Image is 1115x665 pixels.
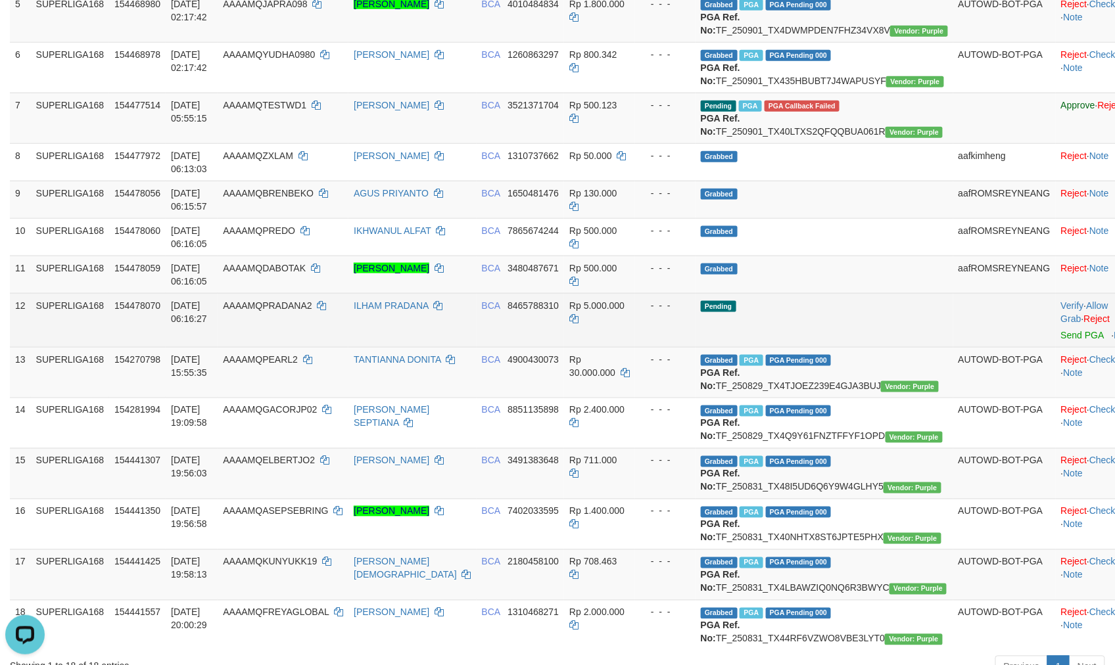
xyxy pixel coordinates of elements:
[114,100,160,110] span: 154477514
[886,127,943,138] span: Vendor URL: https://trx4.1velocity.biz
[953,42,1056,93] td: AUTOWD-BOT-PGA
[171,354,207,378] span: [DATE] 15:55:35
[482,300,500,311] span: BCA
[508,405,559,415] span: Copy 8851135898 to clipboard
[696,42,953,93] td: TF_250901_TX435HBUBT7J4WAPUSYF
[569,263,617,273] span: Rp 500.000
[1064,519,1083,530] a: Note
[696,499,953,549] td: TF_250831_TX40NHTX8ST6JPTE5PHX
[701,367,740,391] b: PGA Ref. No:
[223,150,293,161] span: AAAAMQZXLAM
[508,49,559,60] span: Copy 1260863297 to clipboard
[701,264,738,275] span: Grabbed
[640,299,690,312] div: - - -
[114,150,160,161] span: 154477972
[223,188,314,198] span: AAAAMQBRENBEKO
[696,398,953,448] td: TF_250829_TX4Q9Y61FNZTFFYF1OPD
[354,405,429,428] a: [PERSON_NAME] SEPTIANA
[354,506,429,516] a: [PERSON_NAME]
[482,188,500,198] span: BCA
[223,100,306,110] span: AAAAMQTESTWD1
[1064,620,1083,631] a: Note
[701,355,738,366] span: Grabbed
[881,381,938,392] span: Vendor URL: https://trx4.1velocity.biz
[569,150,612,161] span: Rp 50.000
[31,256,110,293] td: SUPERLIGA168
[701,620,740,644] b: PGA Ref. No:
[31,93,110,143] td: SUPERLIGA168
[696,600,953,651] td: TF_250831_TX44RF6VZWO8VBE3LYT0
[1061,225,1087,236] a: Reject
[640,99,690,112] div: - - -
[171,188,207,212] span: [DATE] 06:15:57
[171,263,207,287] span: [DATE] 06:16:05
[171,150,207,174] span: [DATE] 06:13:03
[114,506,160,516] span: 154441350
[171,405,207,428] span: [DATE] 19:09:58
[482,557,500,567] span: BCA
[354,354,441,365] a: TANTIANNA DONITA
[766,355,832,366] span: PGA Pending
[953,347,1056,398] td: AUTOWD-BOT-PGA
[223,607,329,618] span: AAAAMQFREYAGLOBAL
[482,607,500,618] span: BCA
[569,607,625,618] span: Rp 2.000.000
[569,225,617,236] span: Rp 500.000
[569,354,615,378] span: Rp 30.000.000
[701,189,738,200] span: Grabbed
[354,188,429,198] a: AGUS PRIYANTO
[223,455,315,466] span: AAAAMQELBERTJO2
[766,557,832,568] span: PGA Pending
[766,608,832,619] span: PGA Pending
[1064,469,1083,479] a: Note
[10,499,31,549] td: 16
[31,499,110,549] td: SUPERLIGA168
[701,301,736,312] span: Pending
[171,49,207,73] span: [DATE] 02:17:42
[569,455,617,466] span: Rp 711.000
[701,12,740,35] b: PGA Ref. No:
[701,507,738,518] span: Grabbed
[171,300,207,324] span: [DATE] 06:16:27
[953,143,1056,181] td: aafkimheng
[482,150,500,161] span: BCA
[890,26,947,37] span: Vendor URL: https://trx4.1velocity.biz
[508,188,559,198] span: Copy 1650481476 to clipboard
[1084,313,1110,324] a: Reject
[701,456,738,467] span: Grabbed
[953,600,1056,651] td: AUTOWD-BOT-PGA
[1064,418,1083,428] a: Note
[701,469,740,492] b: PGA Ref. No:
[701,113,740,137] b: PGA Ref. No:
[569,405,625,415] span: Rp 2.400.000
[740,50,763,61] span: Marked by aafchoeunmanni
[223,300,312,311] span: AAAAMQPRADANA2
[701,418,740,442] b: PGA Ref. No:
[1061,557,1087,567] a: Reject
[696,448,953,499] td: TF_250831_TX48I5UD6Q6Y9W4GLHY5
[508,506,559,516] span: Copy 7402033595 to clipboard
[10,549,31,600] td: 17
[171,607,207,631] span: [DATE] 20:00:29
[640,505,690,518] div: - - -
[354,557,457,580] a: [PERSON_NAME][DEMOGRAPHIC_DATA]
[171,455,207,479] span: [DATE] 19:56:03
[884,482,941,493] span: Vendor URL: https://trx4.1velocity.biz
[701,519,740,543] b: PGA Ref. No:
[508,354,559,365] span: Copy 4900430073 to clipboard
[886,432,943,443] span: Vendor URL: https://trx4.1velocity.biz
[640,454,690,467] div: - - -
[10,293,31,347] td: 12
[31,347,110,398] td: SUPERLIGA168
[1061,300,1108,324] span: ·
[171,100,207,124] span: [DATE] 05:55:15
[953,549,1056,600] td: AUTOWD-BOT-PGA
[31,448,110,499] td: SUPERLIGA168
[740,355,763,366] span: Marked by aafmaleo
[1061,188,1087,198] a: Reject
[1064,62,1083,73] a: Note
[696,347,953,398] td: TF_250829_TX4TJOEZ239E4GJA3BUJ
[10,347,31,398] td: 13
[354,263,429,273] a: [PERSON_NAME]
[508,263,559,273] span: Copy 3480487671 to clipboard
